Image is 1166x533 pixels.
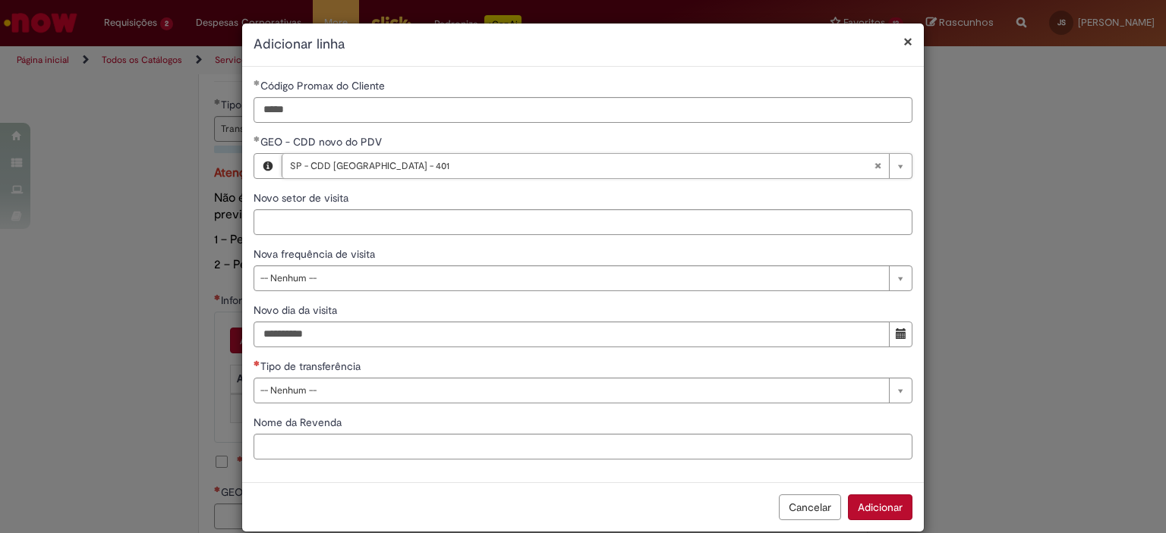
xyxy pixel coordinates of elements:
span: SP - CDD [GEOGRAPHIC_DATA] - 401 [290,154,874,178]
span: Novo dia da visita [254,303,340,317]
span: Novo setor de visita [254,191,351,205]
abbr: Limpar campo GEO - CDD novo do PDV [866,154,889,178]
button: Mostrar calendário para Novo dia da visita [889,321,912,347]
button: GEO - CDD novo do PDV, Visualizar este registro SP - CDD São Paulo - 401 [254,154,282,178]
input: Código Promax do Cliente [254,97,912,123]
input: Nome da Revenda [254,434,912,459]
button: Adicionar [848,494,912,520]
input: Novo setor de visita [254,209,912,235]
span: Nome da Revenda [254,415,345,429]
span: Necessários [254,360,260,366]
span: -- Nenhum -- [260,266,881,290]
span: Necessários - GEO - CDD novo do PDV [260,135,385,149]
span: Obrigatório Preenchido [254,136,260,142]
span: Nova frequência de visita [254,247,378,261]
input: Novo dia da visita [254,321,890,347]
h2: Adicionar linha [254,35,912,55]
span: Tipo de transferência [260,359,364,373]
a: SP - CDD [GEOGRAPHIC_DATA] - 401Limpar campo GEO - CDD novo do PDV [282,154,912,178]
span: Código Promax do Cliente [260,79,388,92]
span: Obrigatório Preenchido [254,80,260,86]
span: -- Nenhum -- [260,378,881,403]
button: Cancelar [779,494,841,520]
button: Fechar modal [903,33,912,49]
